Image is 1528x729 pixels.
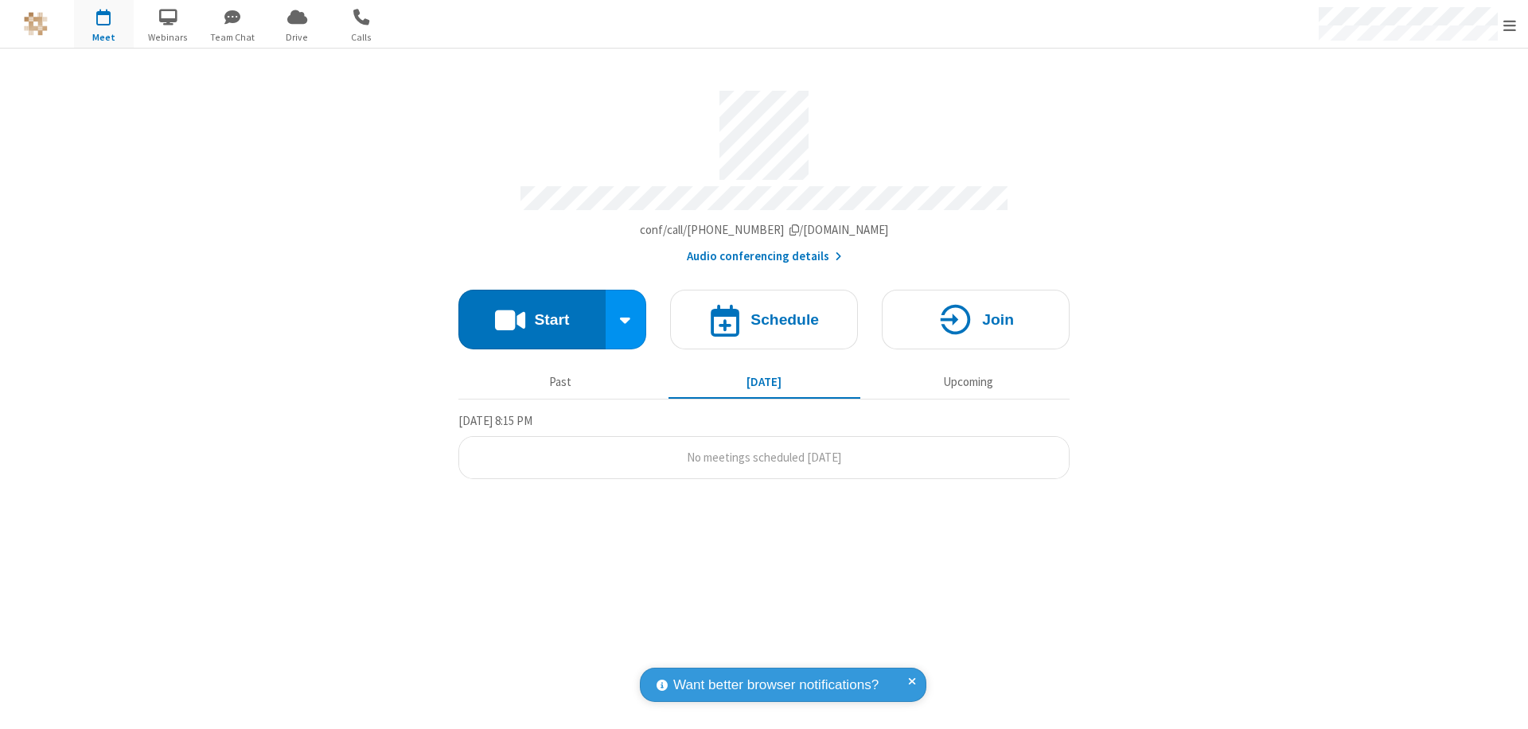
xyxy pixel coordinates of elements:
[24,12,48,36] img: QA Selenium DO NOT DELETE OR CHANGE
[670,290,858,349] button: Schedule
[458,79,1070,266] section: Account details
[458,413,532,428] span: [DATE] 8:15 PM
[465,367,657,397] button: Past
[534,312,569,327] h4: Start
[982,312,1014,327] h4: Join
[687,450,841,465] span: No meetings scheduled [DATE]
[640,222,889,237] span: Copy my meeting room link
[872,367,1064,397] button: Upcoming
[74,30,134,45] span: Meet
[458,411,1070,480] section: Today's Meetings
[687,248,842,266] button: Audio conferencing details
[138,30,198,45] span: Webinars
[882,290,1070,349] button: Join
[640,221,889,240] button: Copy my meeting room linkCopy my meeting room link
[750,312,819,327] h4: Schedule
[332,30,392,45] span: Calls
[203,30,263,45] span: Team Chat
[458,290,606,349] button: Start
[673,675,879,696] span: Want better browser notifications?
[606,290,647,349] div: Start conference options
[668,367,860,397] button: [DATE]
[267,30,327,45] span: Drive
